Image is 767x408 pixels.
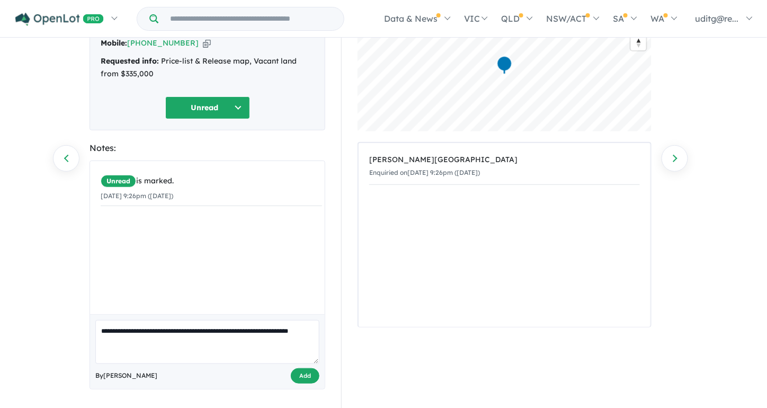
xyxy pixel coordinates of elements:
[101,175,322,188] div: is marked.
[127,38,199,48] a: [PHONE_NUMBER]
[101,55,314,81] div: Price-list & Release map, Vacant land from $335,000
[369,148,640,185] a: [PERSON_NAME][GEOGRAPHIC_DATA]Enquiried on[DATE] 9:26pm ([DATE])
[497,56,513,75] div: Map marker
[203,38,211,49] button: Copy
[631,35,646,50] button: Reset bearing to north
[165,96,250,119] button: Unread
[291,368,319,384] button: Add
[160,7,342,30] input: Try estate name, suburb, builder or developer
[101,38,127,48] strong: Mobile:
[101,192,173,200] small: [DATE] 9:26pm ([DATE])
[101,56,159,66] strong: Requested info:
[101,175,136,188] span: Unread
[695,13,739,24] span: uditg@re...
[369,154,640,166] div: [PERSON_NAME][GEOGRAPHIC_DATA]
[15,13,104,26] img: Openlot PRO Logo White
[90,141,325,155] div: Notes:
[95,370,157,381] span: By [PERSON_NAME]
[369,168,480,176] small: Enquiried on [DATE] 9:26pm ([DATE])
